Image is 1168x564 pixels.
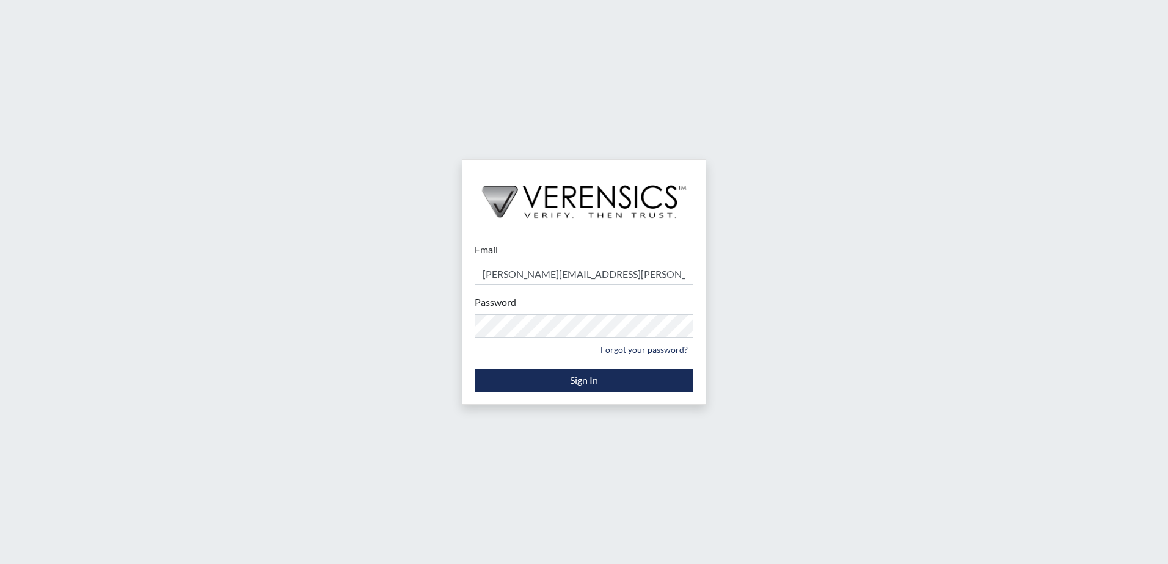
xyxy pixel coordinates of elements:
img: logo-wide-black.2aad4157.png [462,160,706,231]
label: Email [475,242,498,257]
a: Forgot your password? [595,340,693,359]
button: Sign In [475,369,693,392]
label: Password [475,295,516,309]
input: Email [475,262,693,285]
